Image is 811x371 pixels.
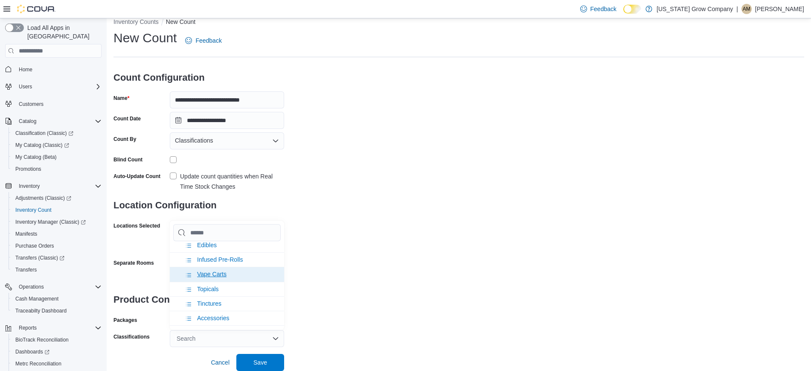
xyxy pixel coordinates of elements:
[12,128,102,138] span: Classification (Classic)
[9,151,105,163] button: My Catalog (Beta)
[743,4,750,14] span: AM
[9,240,105,252] button: Purchase Orders
[15,242,54,249] span: Purchase Orders
[195,36,221,45] span: Feedback
[15,282,102,292] span: Operations
[9,264,105,276] button: Transfers
[15,99,47,109] a: Customers
[12,193,75,203] a: Adjustments (Classic)
[12,359,102,369] span: Metrc Reconciliation
[12,140,73,150] a: My Catalog (Classic)
[12,359,65,369] a: Metrc Reconciliation
[19,83,32,90] span: Users
[12,347,53,357] a: Dashboards
[2,322,105,334] button: Reports
[2,98,105,110] button: Customers
[12,347,102,357] span: Dashboards
[9,127,105,139] a: Classification (Classic)
[12,193,102,203] span: Adjustments (Classic)
[170,219,284,229] div: 1
[15,282,47,292] button: Operations
[15,166,41,172] span: Promotions
[9,346,105,358] a: Dashboards
[113,18,804,28] nav: An example of EuiBreadcrumbs
[12,152,60,162] a: My Catalog (Beta)
[9,139,105,151] a: My Catalog (Classic)
[12,306,102,316] span: Traceabilty Dashboard
[180,171,284,192] div: Update count quantities when Real Time Stock Changes
[12,335,102,345] span: BioTrack Reconciliation
[9,216,105,228] a: Inventory Manager (Classic)
[755,4,804,14] p: [PERSON_NAME]
[15,64,102,74] span: Home
[15,323,40,333] button: Reports
[9,204,105,216] button: Inventory Count
[2,180,105,192] button: Inventory
[15,181,102,191] span: Inventory
[113,192,284,219] h3: Location Configuration
[15,360,61,367] span: Metrc Reconciliation
[207,354,233,371] button: Cancel
[12,164,45,174] a: Promotions
[173,224,281,241] input: Chip List selector
[12,265,102,275] span: Transfers
[15,154,57,161] span: My Catalog (Beta)
[113,64,284,91] h3: Count Configuration
[197,286,219,292] span: Topicals
[197,315,229,321] span: Accessories
[15,219,86,225] span: Inventory Manager (Classic)
[15,64,36,75] a: Home
[15,130,73,137] span: Classification (Classic)
[19,324,37,331] span: Reports
[211,358,230,367] span: Cancel
[17,5,55,13] img: Cova
[2,81,105,93] button: Users
[113,115,141,122] label: Count Date
[15,142,69,149] span: My Catalog (Classic)
[657,4,733,14] p: [US_STATE] Grow Company
[113,173,160,180] label: Auto-Update Count
[15,254,64,261] span: Transfers (Classic)
[12,253,102,263] span: Transfers (Classic)
[12,229,102,239] span: Manifests
[12,265,40,275] a: Transfers
[12,294,62,304] a: Cash Management
[113,136,136,143] label: Count By
[19,183,40,190] span: Inventory
[19,118,36,125] span: Catalog
[15,116,40,126] button: Catalog
[15,82,35,92] button: Users
[12,335,72,345] a: BioTrack Reconciliation
[197,271,227,278] span: Vape Carts
[9,252,105,264] a: Transfers (Classic)
[113,286,284,313] h3: Product Configuration
[9,163,105,175] button: Promotions
[15,336,69,343] span: BioTrack Reconciliation
[9,305,105,317] button: Traceabilty Dashboard
[12,128,77,138] a: Classification (Classic)
[182,32,225,49] a: Feedback
[15,323,102,333] span: Reports
[15,231,37,237] span: Manifests
[2,281,105,293] button: Operations
[236,354,284,371] button: Save
[15,181,43,191] button: Inventory
[15,295,58,302] span: Cash Management
[170,112,284,129] input: Press the down key to open a popover containing a calendar.
[113,260,154,266] div: Separate Rooms
[12,306,70,316] a: Traceabilty Dashboard
[15,116,102,126] span: Catalog
[175,135,213,146] span: Classifications
[12,241,102,251] span: Purchase Orders
[623,5,641,14] input: Dark Mode
[113,222,160,229] label: Locations Selected
[12,205,102,215] span: Inventory Count
[113,156,142,163] div: Blind Count
[12,152,102,162] span: My Catalog (Beta)
[2,115,105,127] button: Catalog
[12,217,89,227] a: Inventory Manager (Classic)
[9,334,105,346] button: BioTrack Reconciliation
[113,18,159,25] button: Inventory Counts
[15,348,49,355] span: Dashboards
